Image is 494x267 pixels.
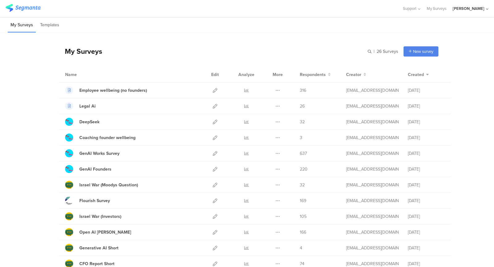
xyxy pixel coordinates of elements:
div: Flourish Survey [79,197,110,204]
div: [PERSON_NAME] [453,6,484,11]
div: [DATE] [408,87,445,94]
div: yael@ybenjamin.com [346,103,399,109]
span: 105 [300,213,307,220]
div: [DATE] [408,150,445,157]
div: [DATE] [408,134,445,141]
div: yael@ybenjamin.com [346,134,399,141]
div: [DATE] [408,245,445,251]
div: [DATE] [408,119,445,125]
div: Generative AI Short [79,245,119,251]
div: yael@ybenjamin.com [346,197,399,204]
div: yael@ybenjamin.com [346,150,399,157]
a: GenAI Founders [65,165,111,173]
span: 316 [300,87,306,94]
div: Israel War (Moodys Question) [79,182,138,188]
div: yael@ybenjamin.com [346,87,399,94]
a: Israel War (Investors) [65,212,121,220]
div: yael@ybenjamin.com [346,229,399,235]
div: yael@ybenjamin.com [346,182,399,188]
span: Creator [346,71,361,78]
div: [DATE] [408,197,445,204]
div: [DATE] [408,103,445,109]
span: 26 [300,103,305,109]
span: 169 [300,197,306,204]
div: DeepSeek [79,119,99,125]
span: 32 [300,119,305,125]
a: Flourish Survey [65,197,110,205]
div: CFO Report Short [79,261,115,267]
span: Created [408,71,424,78]
span: 74 [300,261,304,267]
img: segmanta logo [6,4,40,12]
div: [DATE] [408,166,445,172]
a: Israel War (Moodys Question) [65,181,138,189]
div: [DATE] [408,229,445,235]
span: 637 [300,150,307,157]
span: 220 [300,166,308,172]
a: Open AI [PERSON_NAME] [65,228,131,236]
a: Generative AI Short [65,244,119,252]
span: 166 [300,229,306,235]
div: Coaching founder wellbeing [79,134,136,141]
div: Edit [208,67,222,82]
span: 26 Surveys [377,48,398,55]
a: Employee wellbeing (no founders) [65,86,147,94]
span: New survey [413,49,433,54]
div: yael@ybenjamin.com [346,166,399,172]
a: DeepSeek [65,118,99,126]
a: Coaching founder wellbeing [65,133,136,142]
span: 3 [300,134,302,141]
div: Employee wellbeing (no founders) [79,87,147,94]
a: GenAI Works Survey [65,149,119,157]
div: More [271,67,284,82]
div: GenAI Founders [79,166,111,172]
div: GenAI Works Survey [79,150,119,157]
div: Legal Ai [79,103,96,109]
a: Legal Ai [65,102,96,110]
div: Open AI Sam Altman [79,229,131,235]
div: yael@ybenjamin.com [346,245,399,251]
div: [DATE] [408,261,445,267]
span: 32 [300,182,305,188]
button: Created [408,71,429,78]
div: Israel War (Investors) [79,213,121,220]
div: yael@ybenjamin.com [346,213,399,220]
div: [DATE] [408,213,445,220]
div: [DATE] [408,182,445,188]
button: Respondents [300,71,331,78]
span: Respondents [300,71,326,78]
li: My Surveys [8,18,36,32]
div: yael@ybenjamin.com [346,119,399,125]
span: | [373,48,375,55]
button: Creator [346,71,366,78]
div: My Surveys [59,46,102,57]
div: Name [65,71,102,78]
li: Templates [37,18,62,32]
div: yael@ybenjamin.com [346,261,399,267]
div: Analyze [237,67,256,82]
span: Support [403,6,417,11]
span: 4 [300,245,302,251]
